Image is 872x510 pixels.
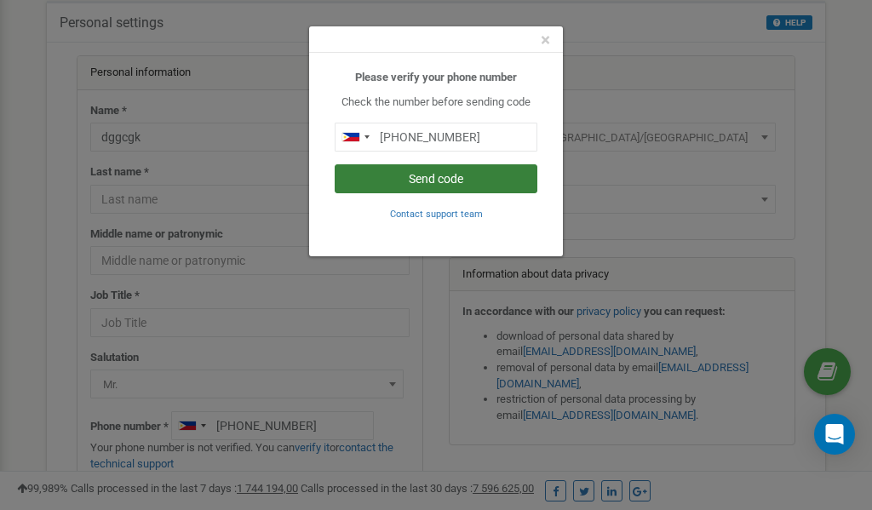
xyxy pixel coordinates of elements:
[814,414,855,455] div: Open Intercom Messenger
[335,95,537,111] p: Check the number before sending code
[335,164,537,193] button: Send code
[541,30,550,50] span: ×
[336,123,375,151] div: Telephone country code
[390,207,483,220] a: Contact support team
[541,32,550,49] button: Close
[335,123,537,152] input: 0905 123 4567
[390,209,483,220] small: Contact support team
[355,71,517,83] b: Please verify your phone number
